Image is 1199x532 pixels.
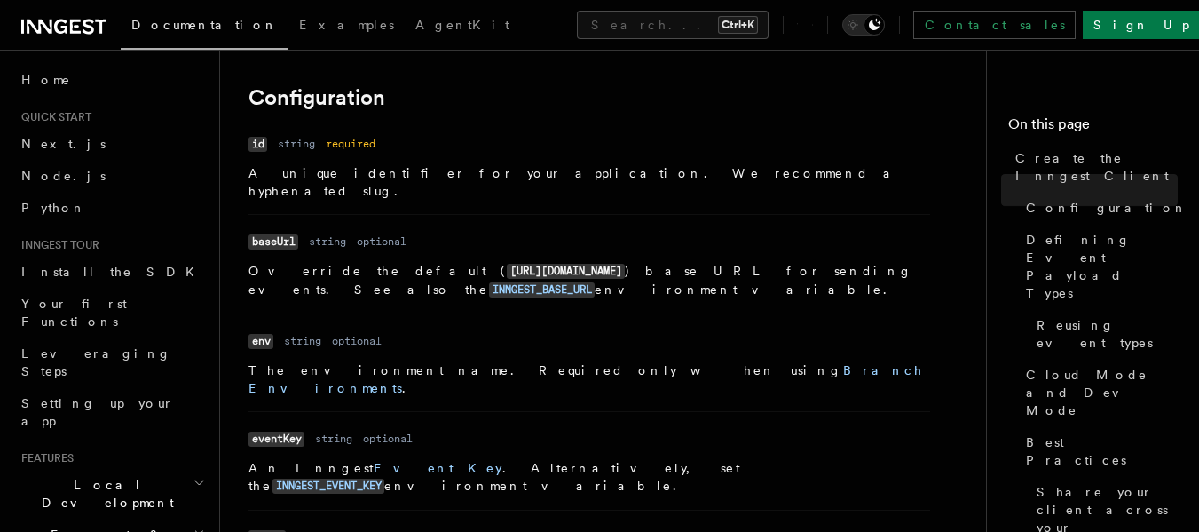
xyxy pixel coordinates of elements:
dd: required [326,137,375,151]
span: Features [14,451,74,465]
code: INNGEST_EVENT_KEY [272,479,384,494]
span: Local Development [14,476,193,512]
a: Cloud Mode and Dev Mode [1019,359,1178,426]
a: Create the Inngest Client [1008,142,1178,192]
dd: optional [357,234,406,249]
a: Event Key [374,461,502,475]
span: Quick start [14,110,91,124]
h4: On this page [1008,114,1178,142]
a: Your first Functions [14,288,209,337]
span: AgentKit [415,18,509,32]
a: Best Practices [1019,426,1178,476]
button: Toggle dark mode [842,14,885,36]
dd: string [309,234,346,249]
span: Next.js [21,137,106,151]
span: Your first Functions [21,297,127,329]
span: Install the SDK [21,265,205,279]
a: Branch Environments [248,363,923,395]
a: Setting up your app [14,387,209,437]
code: baseUrl [248,234,298,250]
p: An Inngest . Alternatively, set the environment variable. [248,459,930,496]
span: Documentation [131,18,278,32]
a: Reusing event types [1029,309,1178,359]
a: Home [14,64,209,96]
span: Node.js [21,169,106,183]
span: Defining Event Payload Types [1026,231,1178,302]
a: INNGEST_BASE_URL [489,282,595,297]
span: Setting up your app [21,396,174,428]
code: env [248,334,273,349]
a: INNGEST_EVENT_KEY [272,479,384,493]
a: Documentation [121,5,288,50]
p: The environment name. Required only when using . [248,361,930,397]
p: A unique identifier for your application. We recommend a hyphenated slug. [248,164,930,200]
a: Python [14,192,209,224]
span: Python [21,201,86,215]
dd: string [284,334,321,348]
dd: optional [332,334,382,348]
a: Examples [288,5,405,48]
p: Override the default ( ) base URL for sending events. See also the environment variable. [248,262,930,299]
span: Examples [299,18,394,32]
a: Leveraging Steps [14,337,209,387]
a: Node.js [14,160,209,192]
a: Contact sales [913,11,1076,39]
dd: optional [363,432,413,446]
a: Defining Event Payload Types [1019,224,1178,309]
a: Configuration [248,85,385,110]
button: Search...Ctrl+K [577,11,769,39]
span: Best Practices [1026,433,1178,469]
dd: string [315,432,352,446]
span: Cloud Mode and Dev Mode [1026,366,1178,419]
a: Next.js [14,128,209,160]
code: id [248,137,267,152]
code: eventKey [248,432,304,447]
span: Reusing event types [1037,316,1178,352]
span: Inngest tour [14,238,99,252]
dd: string [278,137,315,151]
code: [URL][DOMAIN_NAME] [507,264,625,279]
a: AgentKit [405,5,520,48]
span: Home [21,71,71,89]
a: Install the SDK [14,256,209,288]
span: Configuration [1026,199,1187,217]
button: Local Development [14,469,209,519]
span: Create the Inngest Client [1015,149,1178,185]
kbd: Ctrl+K [718,16,758,34]
a: Configuration [1019,192,1178,224]
span: Leveraging Steps [21,346,171,378]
